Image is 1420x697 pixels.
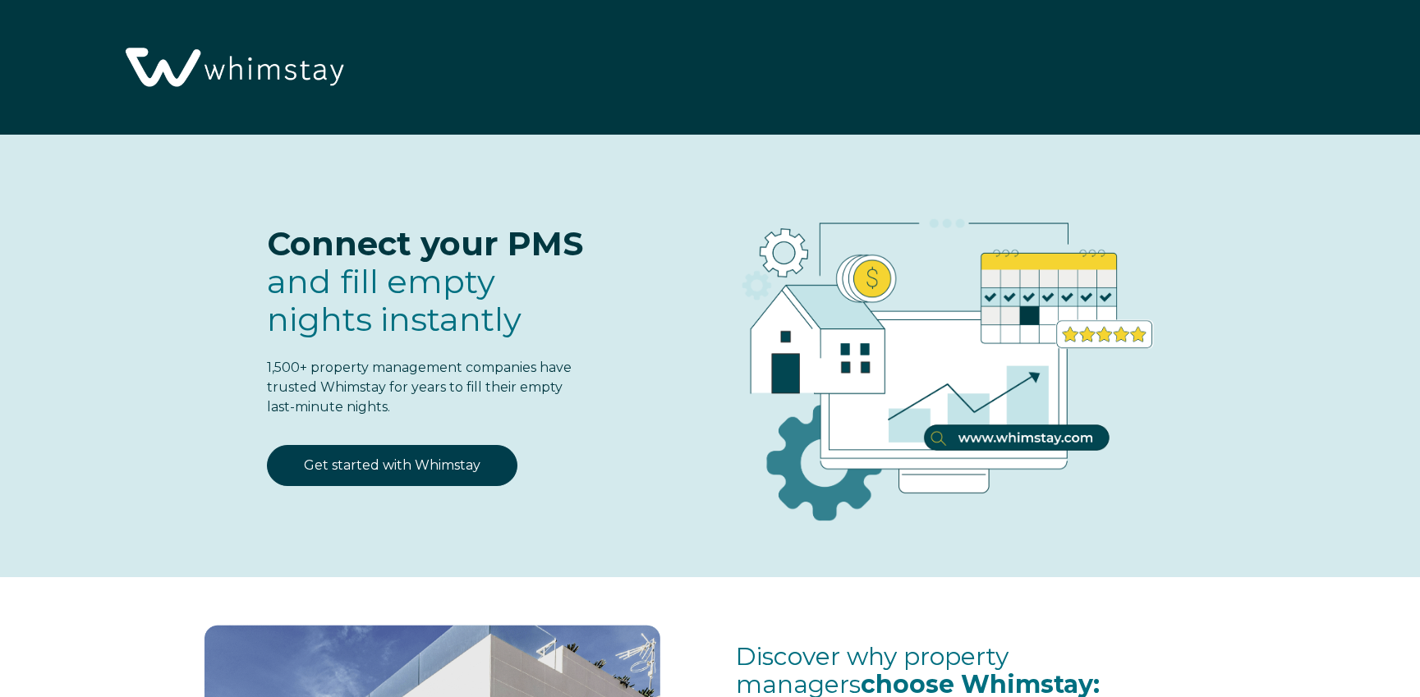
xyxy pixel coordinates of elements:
span: 1,500+ property management companies have trusted Whimstay for years to fill their empty last-min... [267,360,572,415]
a: Get started with Whimstay [267,445,517,486]
img: Whimstay Logo-02 1 [115,8,351,129]
span: Connect your PMS [267,223,583,264]
span: and [267,261,522,339]
img: RBO Ilustrations-03 [649,167,1227,547]
span: fill empty nights instantly [267,261,522,339]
